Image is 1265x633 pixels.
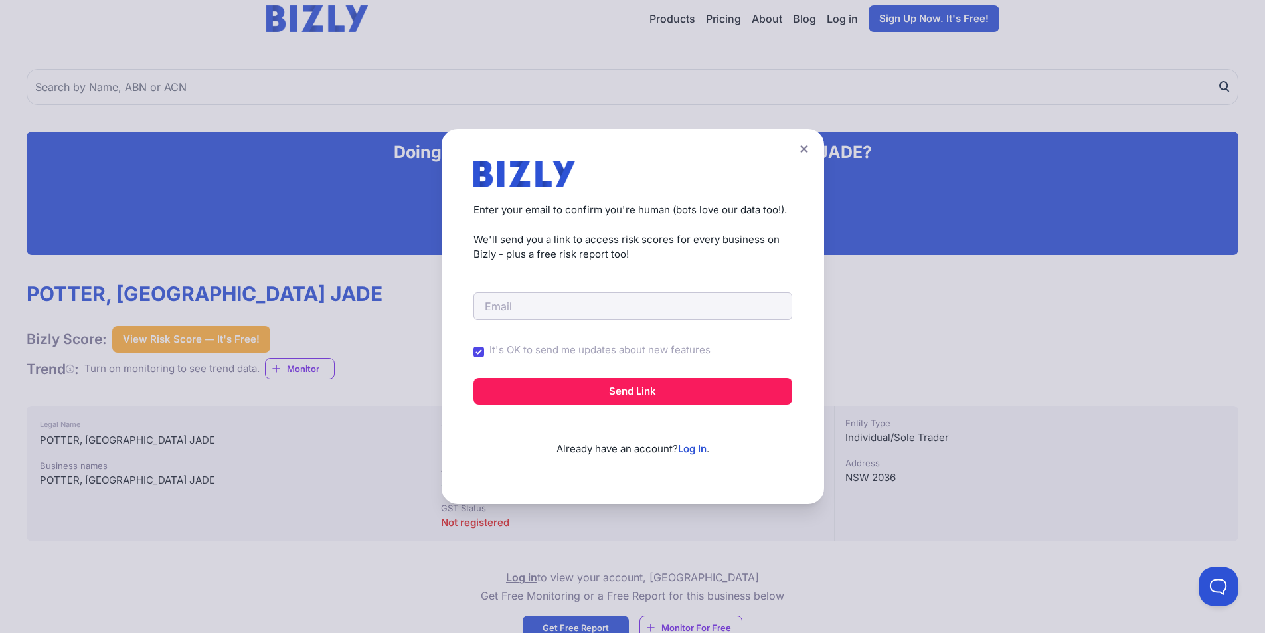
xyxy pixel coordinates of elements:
p: Enter your email to confirm you're human (bots love our data too!). [473,203,792,218]
iframe: Toggle Customer Support [1199,567,1238,606]
input: Email [473,292,792,320]
button: Send Link [473,378,792,405]
p: We'll send you a link to access risk scores for every business on Bizly - plus a free risk report... [473,232,792,262]
p: Already have an account? . [473,420,792,457]
img: bizly_logo.svg [473,161,576,187]
label: It's OK to send me updates about new features [489,343,711,358]
a: Log In [678,442,707,455]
